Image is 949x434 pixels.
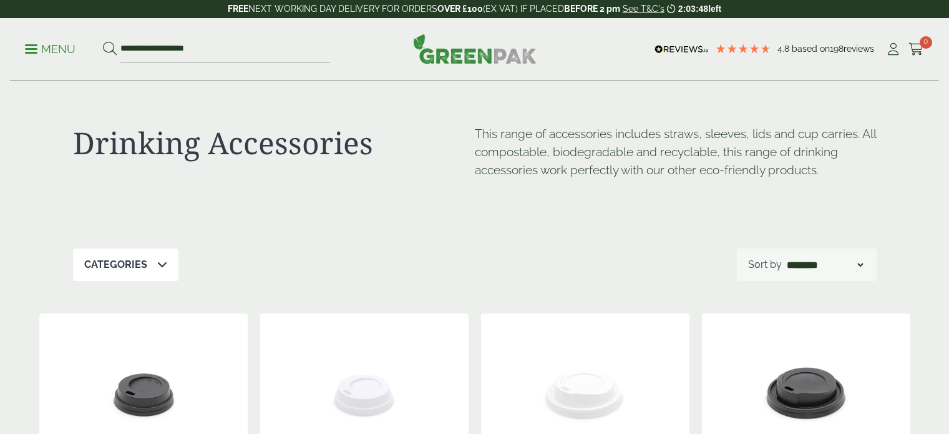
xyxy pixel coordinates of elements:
[885,43,901,56] i: My Account
[792,44,830,54] span: Based on
[920,36,932,49] span: 0
[844,44,874,54] span: reviews
[475,125,877,179] p: This range of accessories includes straws, sleeves, lids and cup carries. All compostable, biodeg...
[784,257,865,272] select: Shop order
[715,43,771,54] div: 4.79 Stars
[655,45,709,54] img: REVIEWS.io
[708,4,721,14] span: left
[413,34,537,64] img: GreenPak Supplies
[25,42,75,54] a: Menu
[437,4,483,14] strong: OVER £100
[73,125,475,161] h1: Drinking Accessories
[564,4,620,14] strong: BEFORE 2 pm
[908,40,924,59] a: 0
[678,4,708,14] span: 2:03:48
[748,257,782,272] p: Sort by
[84,257,147,272] p: Categories
[623,4,664,14] a: See T&C's
[908,43,924,56] i: Cart
[777,44,792,54] span: 4.8
[830,44,844,54] span: 198
[228,4,248,14] strong: FREE
[25,42,75,57] p: Menu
